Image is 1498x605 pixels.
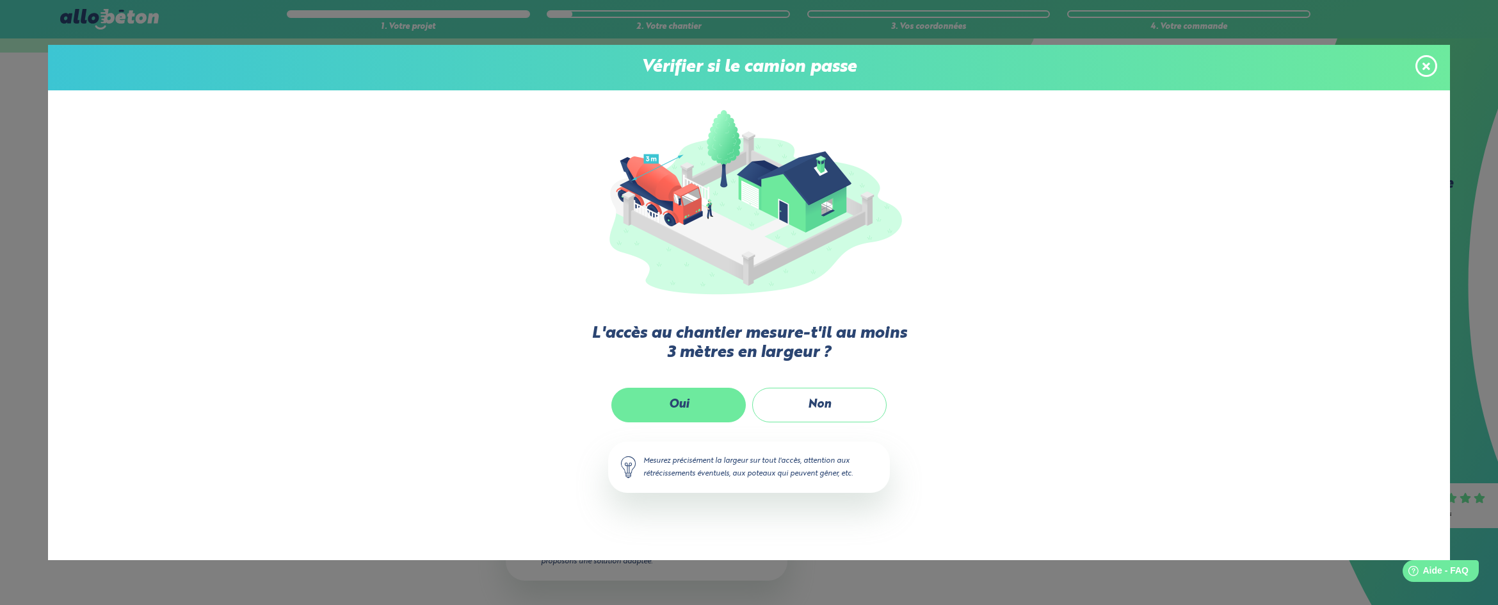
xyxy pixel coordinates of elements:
label: L'accès au chantier mesure-t'il au moins 3 mètres en largeur ? [589,324,909,362]
label: Non [752,388,887,422]
p: Vérifier si le camion passe [61,58,1437,78]
label: Oui [611,388,746,422]
div: Mesurez précisément la largeur sur tout l'accès, attention aux rétrécissements éventuels, aux pot... [608,442,890,493]
iframe: Help widget launcher [1384,555,1484,591]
